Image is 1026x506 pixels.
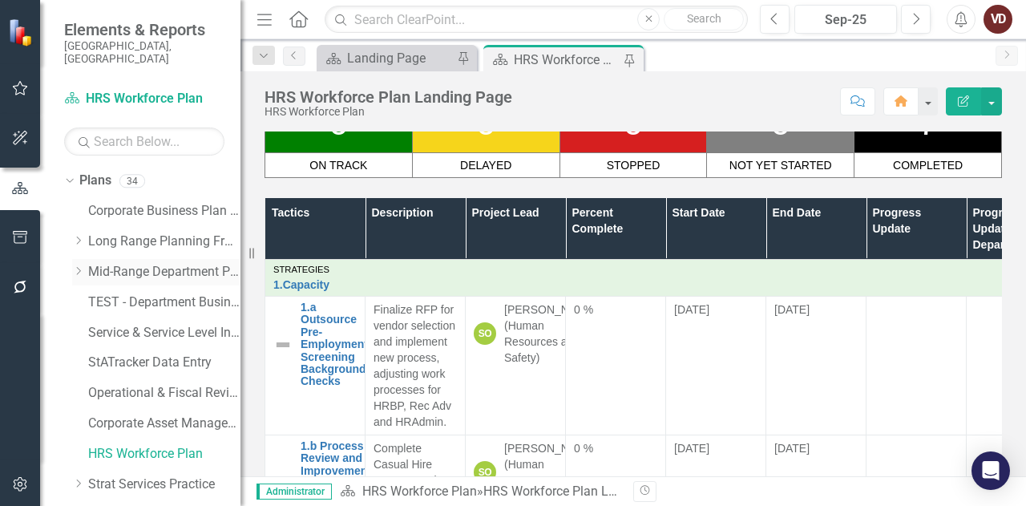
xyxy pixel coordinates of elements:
span: [DATE] [774,303,810,316]
td: Double-Click to Edit [566,297,666,435]
div: 0 % [574,302,657,318]
div: HRS Workforce Plan Landing Page [483,484,680,499]
td: Double-Click to Edit [366,297,466,435]
a: Long Range Planning Framework [88,233,240,251]
a: 1.a Outsource Pre-Employment Screening Background Checks [301,302,368,388]
input: Search Below... [64,128,224,156]
a: Service & Service Level Inventory [88,324,240,342]
span: ON TRACK [309,159,367,172]
small: [GEOGRAPHIC_DATA], [GEOGRAPHIC_DATA] [64,39,224,66]
span: Administrator [256,484,332,500]
span: COMPLETED [893,159,963,172]
a: Corporate Asset Management Plan [88,415,240,433]
div: HRS Workforce Plan [265,106,512,118]
img: Not Defined [273,474,293,493]
a: Plans [79,172,111,190]
a: HRS Workforce Plan [362,484,477,499]
a: HRS Workforce Plan [88,445,240,463]
div: HRS Workforce Plan Landing Page [514,50,620,70]
a: HRS Workforce Plan [64,90,224,108]
span: Search [687,12,721,25]
div: HRS Workforce Plan Landing Page [265,88,512,106]
span: [DATE] [674,442,709,455]
span: NOT YET STARTED [729,159,832,172]
div: SO [474,322,496,345]
button: Search [664,8,744,30]
div: Sep-25 [800,10,891,30]
span: Elements & Reports [64,20,224,39]
p: Finalize RFP for vendor selection and implement new process, adjusting work processes for HRBP, R... [374,302,457,430]
a: Mid-Range Department Plans [88,263,240,281]
img: ClearPoint Strategy [8,18,36,47]
div: [PERSON_NAME] (Human Resources and Safety) [504,440,596,504]
div: Landing Page [347,48,453,68]
div: Open Intercom Messenger [971,451,1010,490]
td: Double-Click to Edit [766,297,866,435]
input: Search ClearPoint... [325,6,748,34]
div: [PERSON_NAME] (Human Resources and Safety) [504,302,596,366]
td: Double-Click to Edit [466,297,566,435]
div: SO [474,461,496,484]
td: Double-Click to Edit [866,297,967,435]
div: 34 [119,174,145,188]
span: [DATE] [674,303,709,316]
img: Not Defined [273,335,293,354]
td: Double-Click to Edit [666,297,766,435]
a: Strat Services Practice [88,476,240,494]
a: Operational & Fiscal Review [88,384,240,403]
a: Corporate Business Plan ([DATE]-[DATE]) [88,202,240,221]
a: StATracker Data Entry [88,354,240,372]
button: Sep-25 [794,5,897,34]
div: 0 % [574,440,657,456]
td: Double-Click to Edit Right Click for Context Menu [265,297,366,435]
td: STOPPED [559,153,707,178]
a: TEST - Department Business Plan [88,293,240,312]
div: » [340,483,621,501]
button: VD [984,5,1012,34]
a: Landing Page [321,48,453,68]
span: [DATE] [774,442,810,455]
span: DELAYED [460,159,511,172]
